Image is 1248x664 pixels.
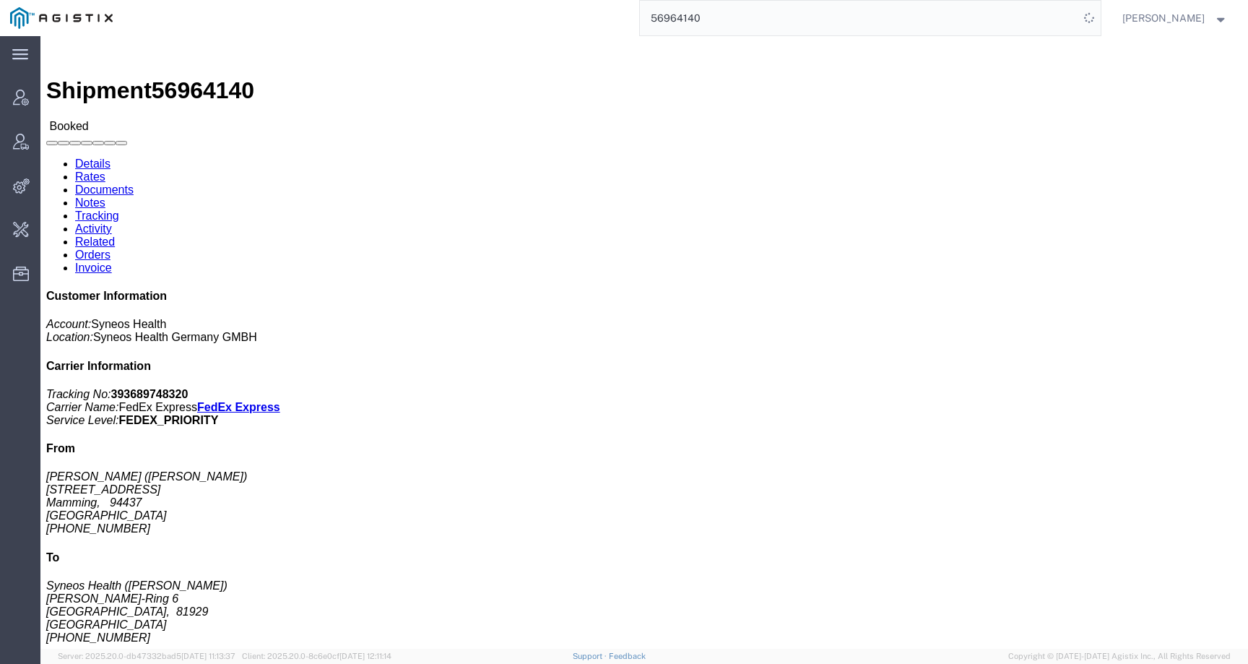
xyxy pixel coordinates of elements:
[573,652,609,660] a: Support
[40,36,1248,649] iframe: FS Legacy Container
[1122,9,1228,27] button: [PERSON_NAME]
[339,652,391,660] span: [DATE] 12:11:14
[1008,650,1231,663] span: Copyright © [DATE]-[DATE] Agistix Inc., All Rights Reserved
[58,652,235,660] span: Server: 2025.20.0-db47332bad5
[609,652,646,660] a: Feedback
[10,7,113,29] img: logo
[1122,10,1205,26] span: Kate Petrenko
[181,652,235,660] span: [DATE] 11:13:37
[242,652,391,660] span: Client: 2025.20.0-8c6e0cf
[640,1,1079,35] input: Search for shipment number, reference number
